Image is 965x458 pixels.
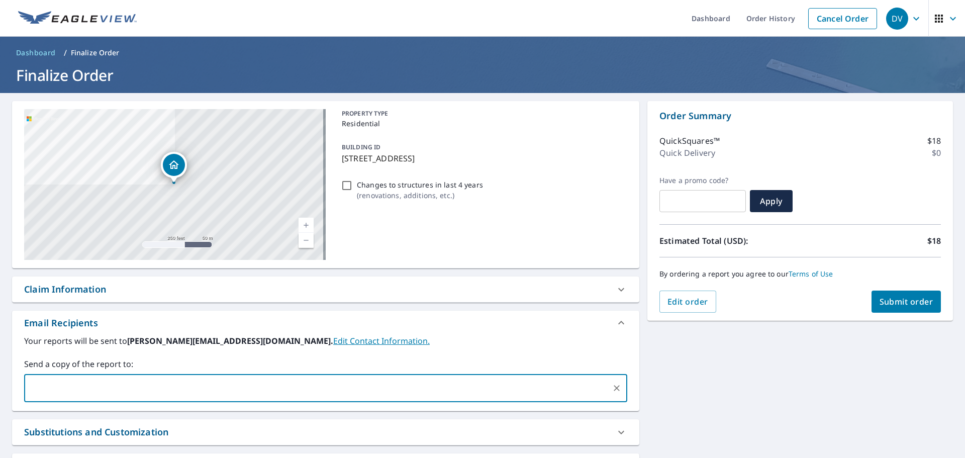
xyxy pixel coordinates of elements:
p: $18 [927,235,941,247]
button: Clear [610,381,624,395]
p: Estimated Total (USD): [659,235,800,247]
span: Apply [758,196,785,207]
p: Quick Delivery [659,147,715,159]
button: Edit order [659,291,716,313]
p: Changes to structures in last 4 years [357,179,483,190]
b: [PERSON_NAME][EMAIL_ADDRESS][DOMAIN_NAME]. [127,335,333,346]
nav: breadcrumb [12,45,953,61]
div: Email Recipients [24,316,98,330]
img: EV Logo [18,11,137,26]
h1: Finalize Order [12,65,953,85]
div: DV [886,8,908,30]
div: Substitutions and Customization [24,425,168,439]
label: Have a promo code? [659,176,746,185]
p: [STREET_ADDRESS] [342,152,623,164]
button: Submit order [872,291,941,313]
p: PROPERTY TYPE [342,109,623,118]
label: Your reports will be sent to [24,335,627,347]
a: Cancel Order [808,8,877,29]
a: Current Level 17, Zoom In [299,218,314,233]
p: $0 [932,147,941,159]
p: BUILDING ID [342,143,380,151]
li: / [64,47,67,59]
p: Order Summary [659,109,941,123]
p: QuickSquares™ [659,135,720,147]
div: Email Recipients [12,311,639,335]
a: Dashboard [12,45,60,61]
div: Dropped pin, building 1, Residential property, 4005 10th Ave Parkersburg, WV 26101 [161,152,187,183]
p: Residential [342,118,623,129]
a: Terms of Use [789,269,833,279]
span: Edit order [667,296,708,307]
p: By ordering a report you agree to our [659,269,941,279]
a: EditContactInfo [333,335,430,346]
div: Substitutions and Customization [12,419,639,445]
p: ( renovations, additions, etc. ) [357,190,483,201]
label: Send a copy of the report to: [24,358,627,370]
p: $18 [927,135,941,147]
div: Claim Information [24,283,106,296]
span: Dashboard [16,48,56,58]
span: Submit order [880,296,933,307]
a: Current Level 17, Zoom Out [299,233,314,248]
div: Claim Information [12,277,639,302]
p: Finalize Order [71,48,120,58]
button: Apply [750,190,793,212]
